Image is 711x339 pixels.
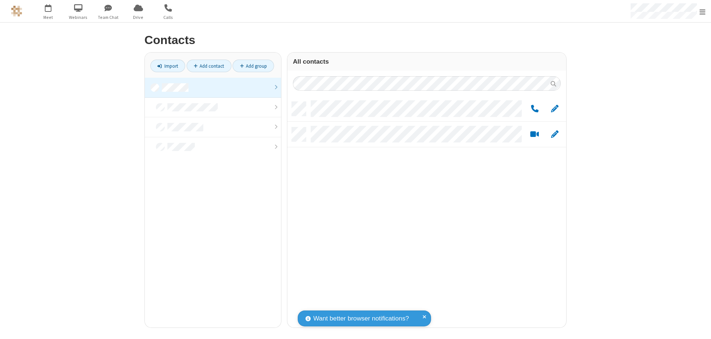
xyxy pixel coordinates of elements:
span: Webinars [64,14,92,21]
a: Add group [233,60,274,72]
a: Import [150,60,185,72]
button: Edit [547,130,562,139]
span: Want better browser notifications? [313,314,409,323]
span: Team Chat [94,14,122,21]
a: Add contact [187,60,231,72]
img: QA Selenium DO NOT DELETE OR CHANGE [11,6,22,17]
span: Drive [124,14,152,21]
button: Call by phone [527,104,542,114]
span: Calls [154,14,182,21]
div: grid [287,96,566,328]
span: Meet [34,14,62,21]
button: Edit [547,104,562,114]
button: Start a video meeting [527,130,542,139]
h3: All contacts [293,58,561,65]
h2: Contacts [144,34,567,47]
